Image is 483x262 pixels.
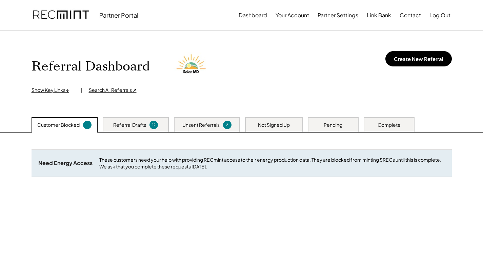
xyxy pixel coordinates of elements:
[324,122,342,128] div: Pending
[32,87,74,94] div: Show Key Links ↓
[174,48,211,85] img: Solar%20MD%20LOgo.png
[385,51,452,66] button: Create New Referral
[37,122,80,128] div: Customer Blocked
[99,11,138,19] div: Partner Portal
[400,8,421,22] button: Contact
[367,8,391,22] button: Link Bank
[150,122,157,127] div: 12
[429,8,450,22] button: Log Out
[378,122,401,128] div: Complete
[113,122,146,128] div: Referral Drafts
[318,8,358,22] button: Partner Settings
[182,122,220,128] div: Unsent Referrals
[32,59,150,75] h1: Referral Dashboard
[38,160,93,167] div: Need Energy Access
[89,87,137,94] div: Search All Referrals ↗
[33,4,89,27] img: recmint-logotype%403x.png
[224,122,230,127] div: 2
[239,8,267,22] button: Dashboard
[99,157,445,170] div: These customers need your help with providing RECmint access to their energy production data. The...
[81,87,82,94] div: |
[276,8,309,22] button: Your Account
[258,122,290,128] div: Not Signed Up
